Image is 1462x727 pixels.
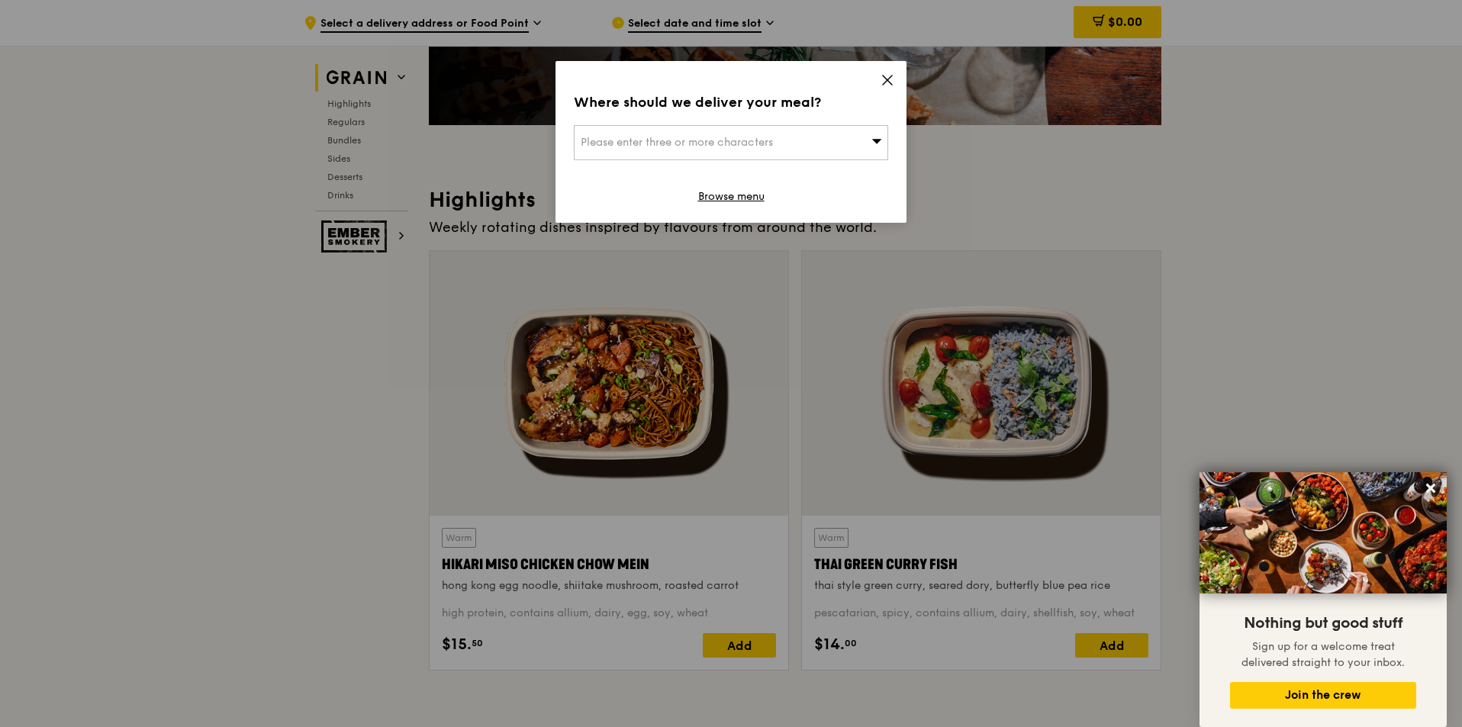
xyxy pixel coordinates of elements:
span: Sign up for a welcome treat delivered straight to your inbox. [1241,640,1405,669]
button: Close [1419,476,1443,500]
div: Where should we deliver your meal? [574,92,888,113]
span: Nothing but good stuff [1244,614,1402,632]
button: Join the crew [1230,682,1416,709]
span: Please enter three or more characters [581,136,773,149]
a: Browse menu [698,189,765,204]
img: DSC07876-Edit02-Large.jpeg [1200,472,1447,594]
